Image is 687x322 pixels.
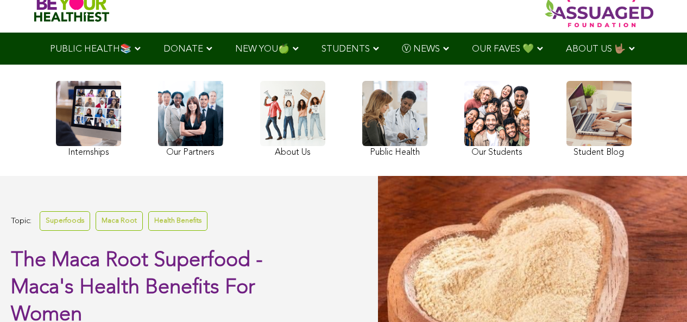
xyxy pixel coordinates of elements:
span: NEW YOU🍏 [235,45,289,54]
span: PUBLIC HEALTH📚 [50,45,131,54]
iframe: Chat Widget [633,270,687,322]
span: Ⓥ NEWS [402,45,440,54]
span: STUDENTS [322,45,370,54]
a: Superfoods [40,211,90,230]
a: Maca Root [96,211,143,230]
a: Health Benefits [148,211,207,230]
span: ABOUT US 🤟🏽 [566,45,626,54]
span: DONATE [163,45,203,54]
div: Navigation Menu [34,33,653,65]
span: Topic: [11,214,31,229]
span: OUR FAVES 💚 [472,45,534,54]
